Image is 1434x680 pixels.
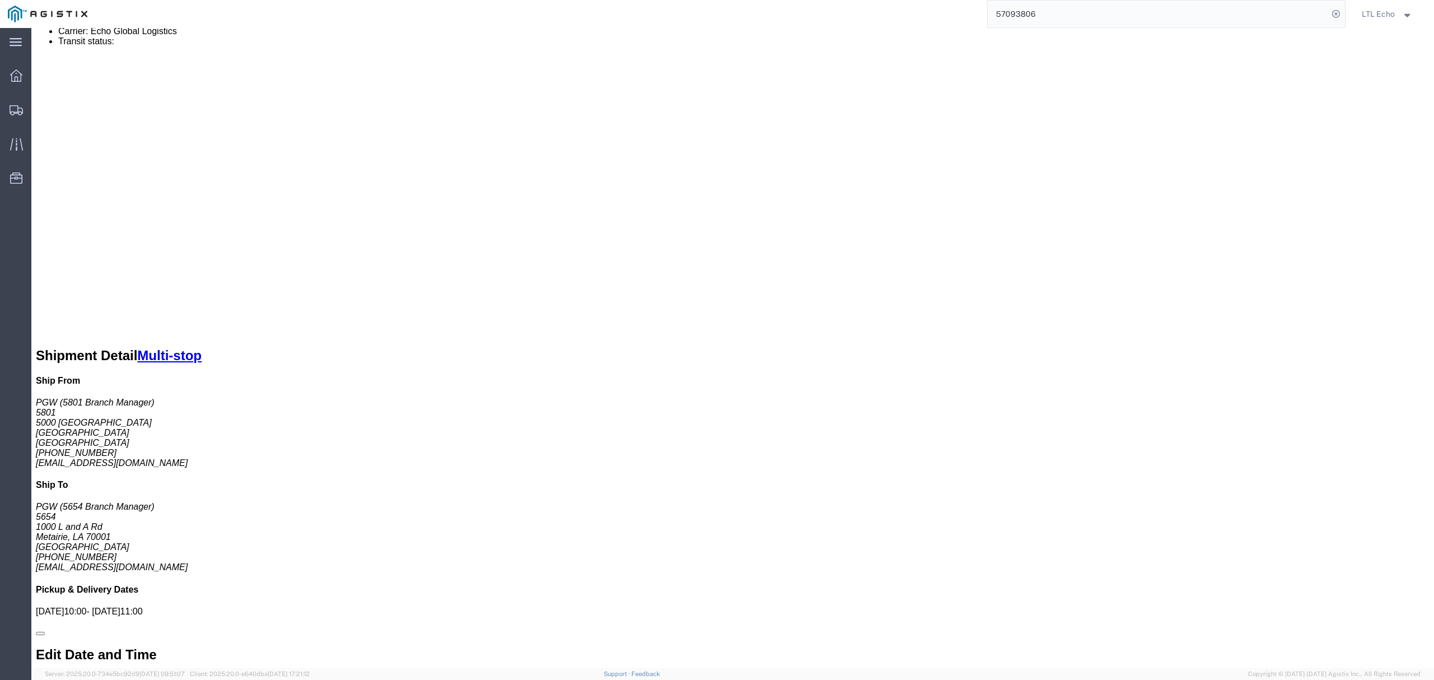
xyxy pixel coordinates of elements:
a: Feedback [631,670,660,677]
iframe: FS Legacy Container [31,28,1434,668]
span: Client: 2025.20.0-e640dba [190,670,310,677]
span: Copyright © [DATE]-[DATE] Agistix Inc., All Rights Reserved [1248,669,1421,679]
input: Search for shipment number, reference number [988,1,1328,27]
img: logo [8,6,87,22]
span: LTL Echo [1362,8,1395,20]
span: Server: 2025.20.0-734e5bc92d9 [45,670,185,677]
a: Support [604,670,632,677]
span: [DATE] 09:51:07 [139,670,185,677]
span: [DATE] 17:21:12 [268,670,310,677]
button: LTL Echo [1361,7,1418,21]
